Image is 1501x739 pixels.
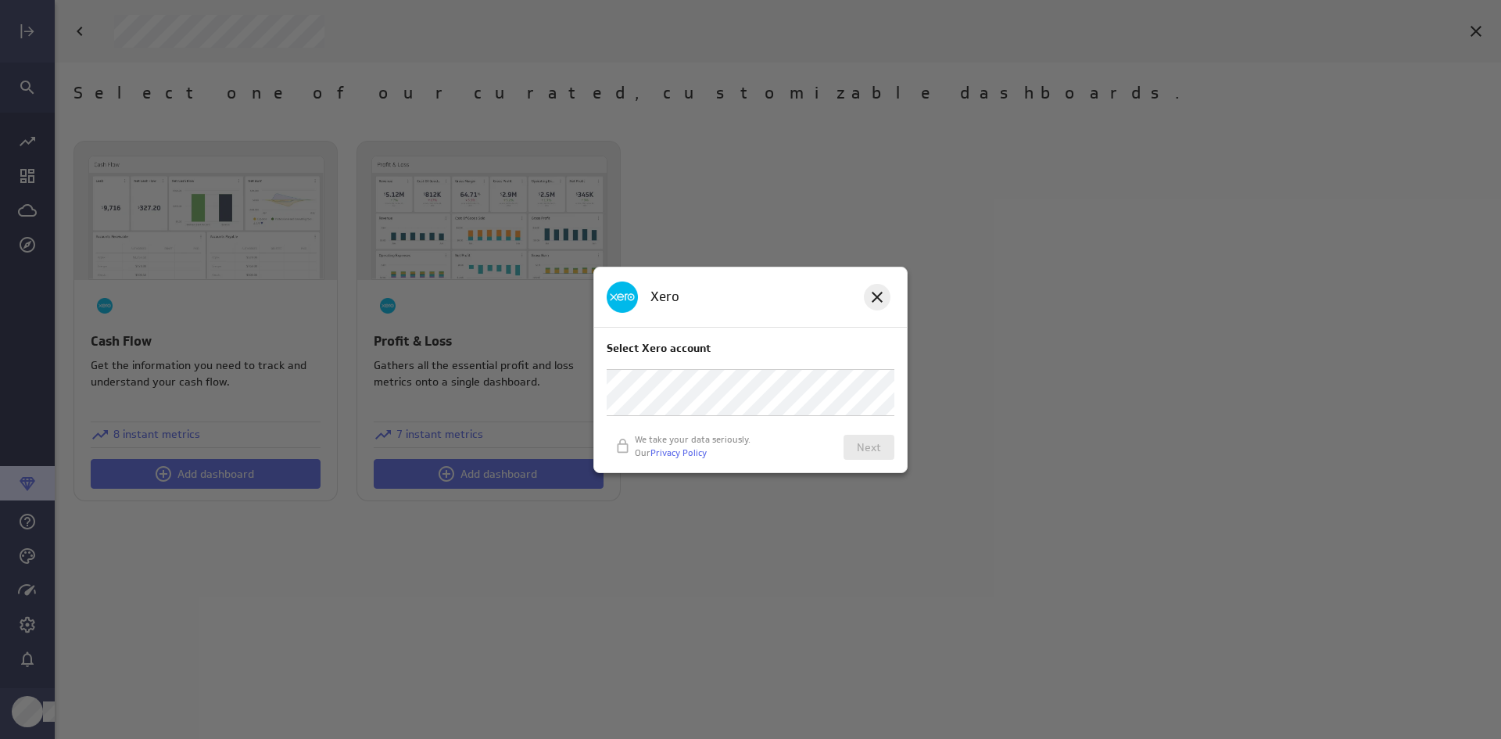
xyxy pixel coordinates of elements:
img: service icon [607,282,638,313]
p: Select Xero account [607,340,894,357]
button: Next [844,435,894,460]
span: Next [857,440,881,454]
div: Add new account, undefined [607,369,894,416]
a: Privacy Policy [650,447,707,458]
p: Xero [650,287,679,307]
p: We take your data seriously. Our [635,433,751,460]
